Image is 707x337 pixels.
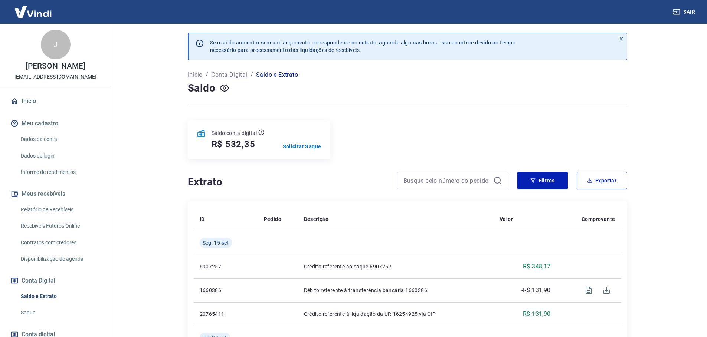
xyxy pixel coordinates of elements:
[18,305,102,320] a: Saque
[251,70,253,79] p: /
[9,115,102,132] button: Meu cadastro
[26,62,85,70] p: [PERSON_NAME]
[517,172,568,189] button: Filtros
[18,289,102,304] a: Saldo e Extrato
[9,186,102,202] button: Meus recebíveis
[18,218,102,234] a: Recebíveis Futuros Online
[18,251,102,267] a: Disponibilização de agenda
[523,262,551,271] p: R$ 348,17
[304,287,488,294] p: Débito referente à transferência bancária 1660386
[206,70,208,79] p: /
[203,239,229,247] span: Seg, 15 set
[256,70,298,79] p: Saldo e Extrato
[212,138,255,150] h5: R$ 532,35
[403,175,490,186] input: Busque pelo número do pedido
[18,132,102,147] a: Dados da conta
[212,129,257,137] p: Saldo conta digital
[580,281,598,299] span: Visualizar
[18,148,102,163] a: Dados de login
[200,215,205,223] p: ID
[18,202,102,217] a: Relatório de Recebíveis
[500,215,513,223] p: Valor
[210,39,516,54] p: Se o saldo aumentar sem um lançamento correspondente no extrato, aguarde algumas horas. Isso acon...
[188,81,216,96] h4: Saldo
[200,310,252,318] p: 20765411
[283,143,321,150] a: Solicitar Saque
[18,165,102,180] a: Informe de rendimentos
[577,172,627,189] button: Exportar
[18,235,102,250] a: Contratos com credores
[304,263,488,270] p: Crédito referente ao saque 6907257
[264,215,281,223] p: Pedido
[200,263,252,270] p: 6907257
[9,0,57,23] img: Vindi
[523,310,551,318] p: R$ 131,90
[598,281,615,299] span: Download
[211,70,247,79] a: Conta Digital
[304,310,488,318] p: Crédito referente à liquidação da UR 16254925 via CIP
[200,287,252,294] p: 1660386
[671,5,698,19] button: Sair
[9,272,102,289] button: Conta Digital
[188,175,388,189] h4: Extrato
[9,93,102,109] a: Início
[14,73,96,81] p: [EMAIL_ADDRESS][DOMAIN_NAME]
[41,30,71,59] div: J
[521,286,551,295] p: -R$ 131,90
[304,215,329,223] p: Descrição
[188,70,203,79] a: Início
[582,215,615,223] p: Comprovante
